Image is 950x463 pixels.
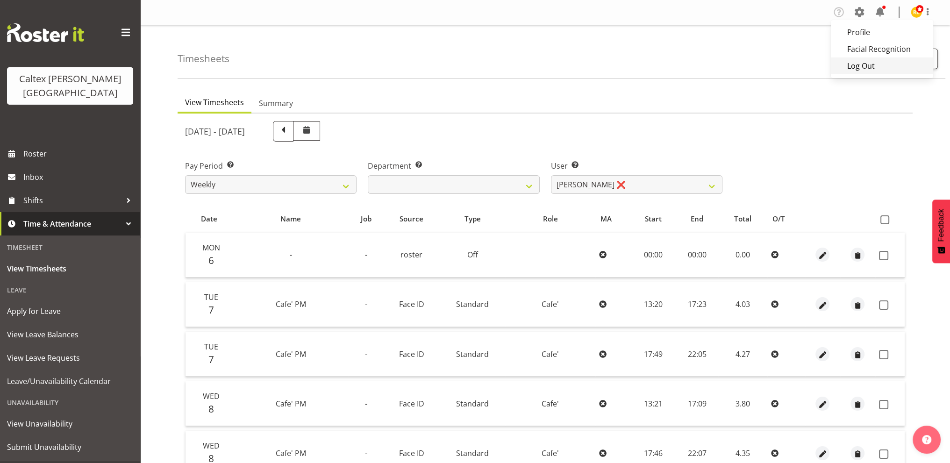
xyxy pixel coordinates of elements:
span: Date [201,214,217,224]
a: View Leave Balances [2,323,138,346]
span: Tue [204,342,218,352]
a: Profile [831,24,933,41]
h5: [DATE] - [DATE] [185,126,245,136]
span: - [365,249,367,260]
span: MA [600,214,612,224]
span: Shifts [23,193,121,207]
span: Start [645,214,662,224]
span: Cafe' [542,299,559,309]
span: - [290,249,292,260]
td: 00:00 [631,233,676,278]
span: Wed [203,391,220,401]
img: reece-lewis10949.jpg [911,7,922,18]
a: View Leave Requests [2,346,138,370]
td: 00:00 [676,233,718,278]
a: Submit Unavailability [2,435,138,459]
span: Apply for Leave [7,304,133,318]
span: Cafe' PM [276,448,306,458]
div: Unavailability [2,393,138,412]
a: View Timesheets [2,257,138,280]
span: roster [400,249,422,260]
span: View Timesheets [185,97,244,108]
span: Cafe' [542,399,559,409]
span: Face ID [399,448,424,458]
span: Type [464,214,481,224]
span: View Leave Balances [7,328,133,342]
span: Roster [23,147,136,161]
td: 4.03 [718,282,767,327]
td: 4.27 [718,332,767,377]
span: 8 [208,402,214,415]
span: Source [400,214,423,224]
span: O/T [772,214,785,224]
td: 3.80 [718,381,767,426]
td: Standard [440,282,505,327]
div: Timesheet [2,238,138,257]
span: Tue [204,292,218,302]
span: Job [361,214,371,224]
span: Inbox [23,170,136,184]
div: Leave [2,280,138,299]
td: 22:05 [676,332,718,377]
label: Department [368,160,539,171]
td: Standard [440,381,505,426]
span: Name [280,214,301,224]
td: Standard [440,332,505,377]
span: Cafe' [542,448,559,458]
span: Face ID [399,349,424,359]
span: Cafe' PM [276,349,306,359]
span: - [365,448,367,458]
a: Apply for Leave [2,299,138,323]
td: 0.00 [718,233,767,278]
span: Feedback [937,209,945,242]
span: Leave/Unavailability Calendar [7,374,133,388]
span: Cafe' PM [276,399,306,409]
img: help-xxl-2.png [922,435,931,444]
span: View Leave Requests [7,351,133,365]
td: 13:20 [631,282,676,327]
a: Log Out [831,57,933,74]
td: 17:23 [676,282,718,327]
span: End [691,214,703,224]
span: View Unavailability [7,417,133,431]
span: Role [543,214,558,224]
h4: Timesheets [178,53,229,64]
span: 6 [208,254,214,267]
span: Submit Unavailability [7,440,133,454]
a: Leave/Unavailability Calendar [2,370,138,393]
td: 13:21 [631,381,676,426]
span: Cafe' PM [276,299,306,309]
td: 17:09 [676,381,718,426]
img: Rosterit website logo [7,23,84,42]
span: - [365,399,367,409]
span: - [365,349,367,359]
span: 7 [208,353,214,366]
span: Summary [259,98,293,109]
span: Mon [202,242,220,253]
span: Face ID [399,399,424,409]
button: Feedback - Show survey [932,199,950,263]
span: Cafe' [542,349,559,359]
a: Facial Recognition [831,41,933,57]
span: - [365,299,367,309]
span: Total [734,214,751,224]
td: Off [440,233,505,278]
span: 7 [208,303,214,316]
span: Wed [203,441,220,451]
a: View Unavailability [2,412,138,435]
span: View Timesheets [7,262,133,276]
label: Pay Period [185,160,357,171]
div: Caltex [PERSON_NAME][GEOGRAPHIC_DATA] [16,72,124,100]
td: 17:49 [631,332,676,377]
span: Face ID [399,299,424,309]
label: User [551,160,722,171]
span: Time & Attendance [23,217,121,231]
